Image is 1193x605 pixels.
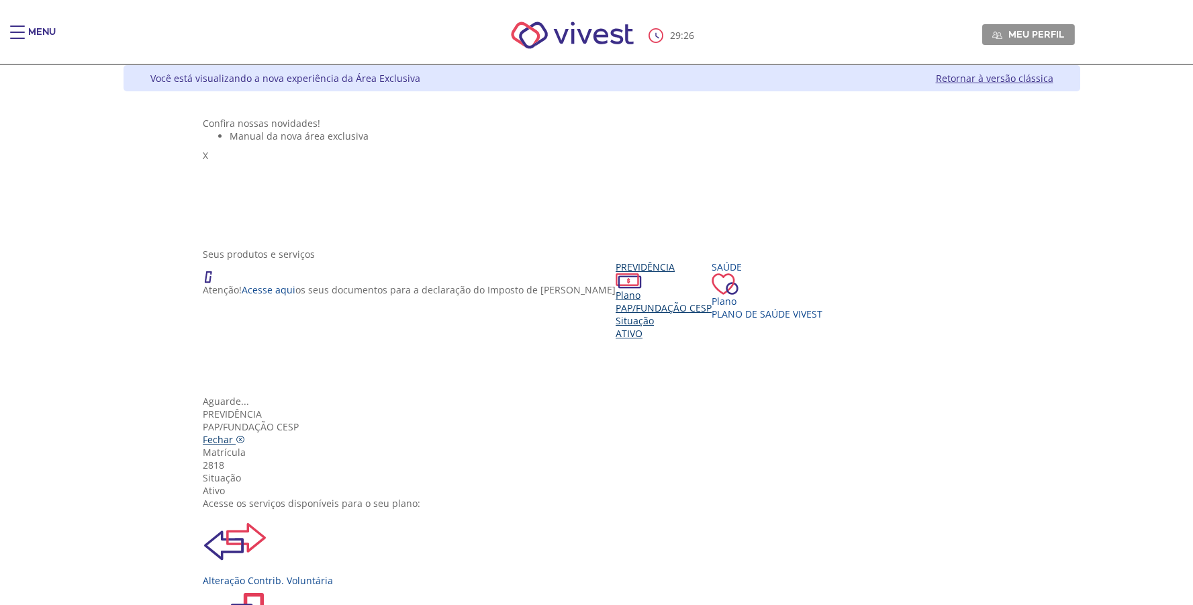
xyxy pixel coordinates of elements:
[203,433,233,446] span: Fechar
[203,408,1000,420] div: Previdência
[203,261,226,283] img: ico_atencao.png
[203,459,1000,471] div: 2818
[203,433,245,446] a: Fechar
[649,28,697,43] div: :
[712,295,822,308] div: Plano
[616,261,712,273] div: Previdência
[712,273,738,295] img: ico_coracao.png
[203,248,1000,261] div: Seus produtos e serviços
[203,117,1000,234] section: <span lang="pt-BR" dir="ltr">Visualizador do Conteúdo da Web</span> 1
[1008,28,1064,40] span: Meu perfil
[992,30,1002,40] img: Meu perfil
[616,289,712,301] div: Plano
[203,497,1000,510] div: Acesse os serviços disponíveis para o seu plano:
[712,261,822,320] a: Saúde PlanoPlano de Saúde VIVEST
[203,149,208,162] span: X
[616,314,712,327] div: Situação
[496,7,649,64] img: Vivest
[982,24,1075,44] a: Meu perfil
[203,446,1000,459] div: Matrícula
[230,130,369,142] span: Manual da nova área exclusiva
[242,283,295,296] a: Acesse aqui
[616,273,642,289] img: ico_dinheiro.png
[616,261,712,340] a: Previdência PlanoPAP/Fundação CESP SituaçãoAtivo
[203,395,1000,408] div: Aguarde...
[203,510,1000,587] a: Alteração Contrib. Voluntária
[616,327,642,340] span: Ativo
[28,26,56,52] div: Menu
[203,283,616,296] p: Atenção! os seus documentos para a declaração do Imposto de [PERSON_NAME]
[203,420,299,433] span: PAP/Fundação CESP
[616,301,712,314] span: PAP/Fundação CESP
[712,261,822,273] div: Saúde
[712,308,822,320] span: Plano de Saúde VIVEST
[203,117,1000,130] div: Confira nossas novidades!
[936,72,1053,85] a: Retornar à versão clássica
[203,484,1000,497] div: Ativo
[150,72,420,85] div: Você está visualizando a nova experiência da Área Exclusiva
[203,574,1000,587] div: Alteração Contrib. Voluntária
[670,29,681,42] span: 29
[683,29,694,42] span: 26
[203,510,267,574] img: ContrbVoluntaria.svg
[203,471,1000,484] div: Situação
